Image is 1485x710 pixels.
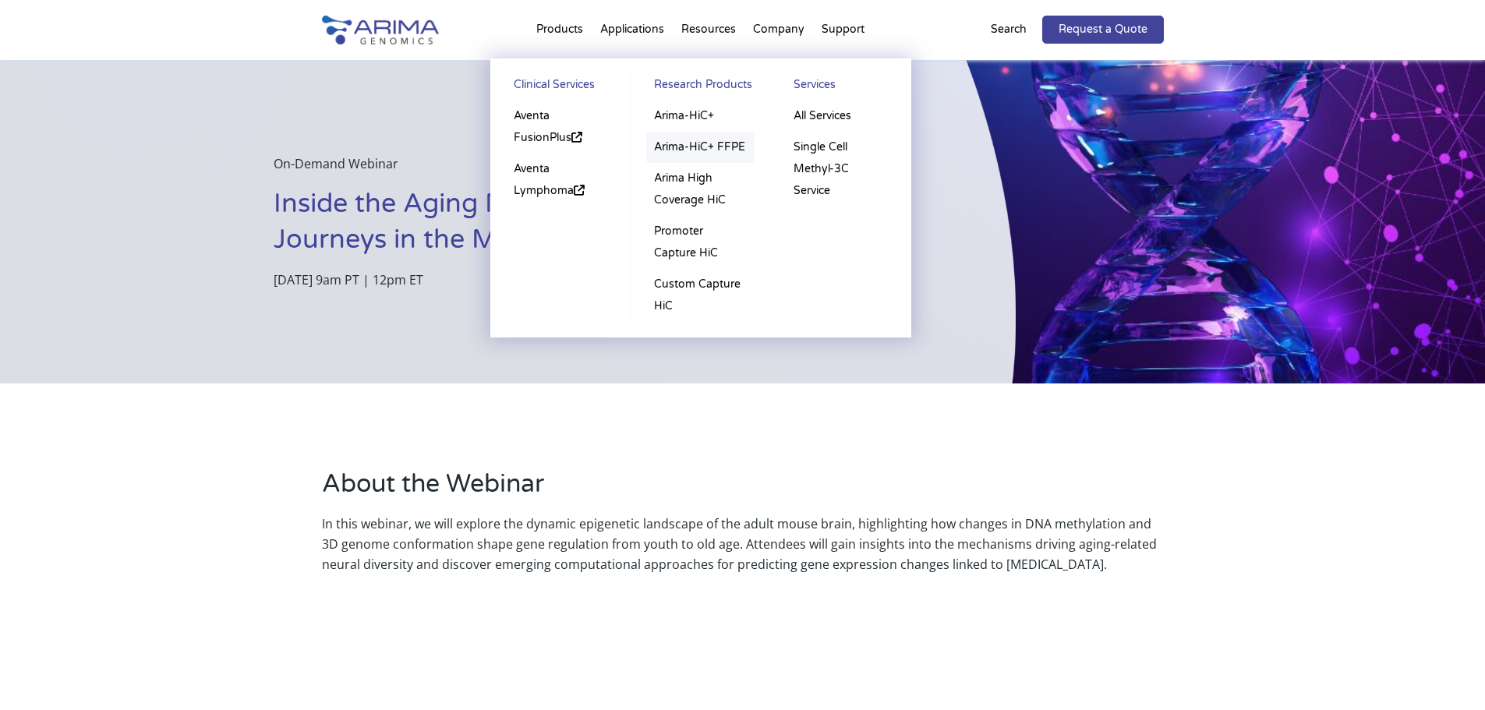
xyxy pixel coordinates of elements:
a: Clinical Services [506,74,615,101]
a: Services [786,74,895,101]
img: Arima-Genomics-logo [322,16,439,44]
p: On-Demand Webinar [274,154,938,186]
a: Custom Capture HiC [646,269,755,322]
a: Arima-HiC+ [646,101,755,132]
a: Research Products [646,74,755,101]
a: Arima-HiC+ FFPE [646,132,755,163]
a: Aventa FusionPlus [506,101,615,154]
p: [DATE] 9am PT | 12pm ET [274,270,938,290]
a: Aventa Lymphoma [506,154,615,207]
a: Single Cell Methyl-3C Service [786,132,895,207]
a: Request a Quote [1042,16,1164,44]
p: Search [991,19,1027,40]
h1: Inside the Aging Mind: 3D Genome and Epigenetic Journeys in the Mouse Brain [274,186,938,270]
a: Arima High Coverage HiC [646,163,755,216]
a: All Services [786,101,895,132]
h2: About the Webinar [322,467,1164,514]
p: In this webinar, we will explore the dynamic epigenetic landscape of the adult mouse brain, highl... [322,514,1164,574]
a: Promoter Capture HiC [646,216,755,269]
